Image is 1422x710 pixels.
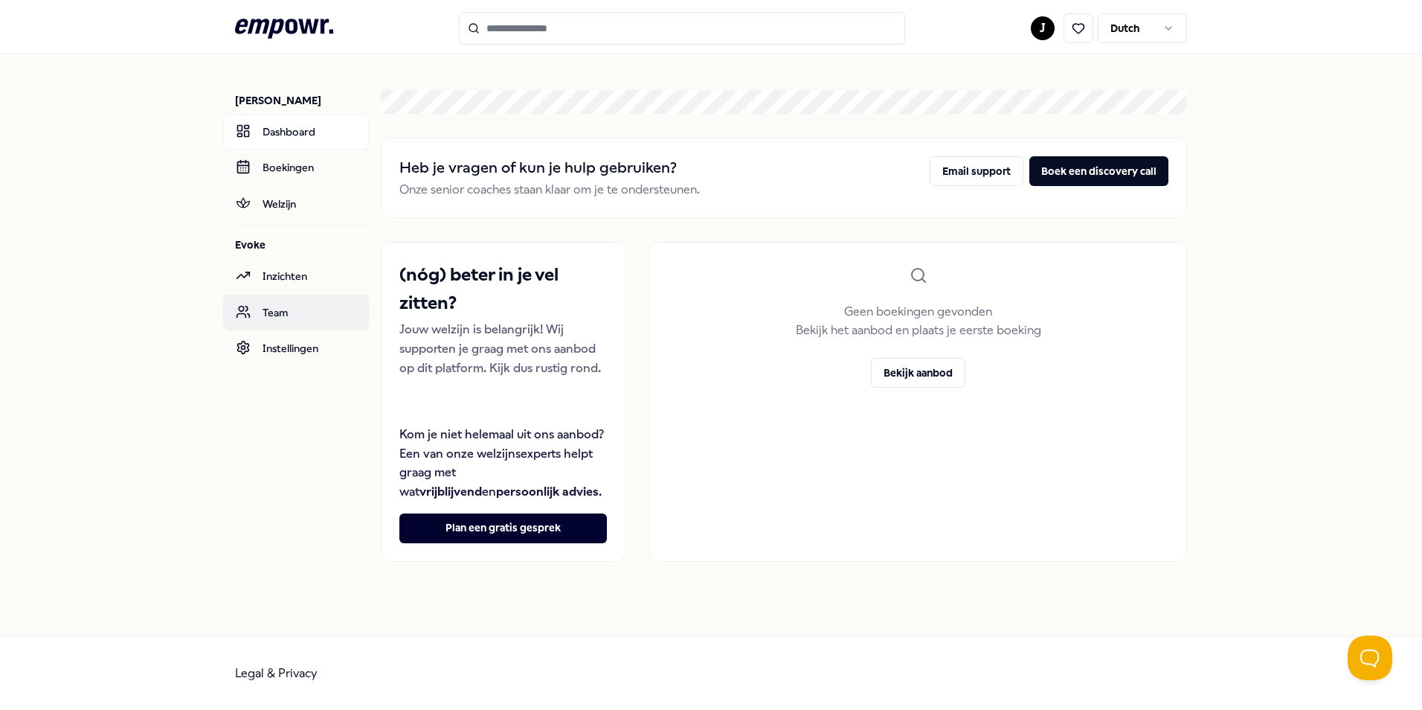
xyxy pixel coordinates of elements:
[399,320,607,377] p: Jouw welzijn is belangrijk! Wij supporten je graag met ons aanbod op dit platform. Kijk dus rusti...
[399,425,607,501] p: Kom je niet helemaal uit ons aanbod? Een van onze welzijnsexperts helpt graag met wat en .
[796,302,1041,340] p: Geen boekingen gevonden Bekijk het aanbod en plaats je eerste boeking
[399,156,700,180] h2: Heb je vragen of kun je hulp gebruiken?
[399,180,700,199] p: Onze senior coaches staan klaar om je te ondersteunen.
[1031,16,1055,40] button: J
[223,330,369,366] a: Instellingen
[223,186,369,222] a: Welzijn
[399,260,607,318] h2: (nóg) beter in je vel zitten?
[459,12,905,45] input: Search for products, categories or subcategories
[871,358,965,388] button: Bekijk aanbod
[223,295,369,330] a: Team
[930,156,1023,199] a: Email support
[1348,636,1392,680] iframe: Help Scout Beacon - Open
[419,484,482,499] strong: vrijblijvend
[930,156,1023,186] button: Email support
[235,237,369,252] p: Evoke
[235,93,369,108] p: [PERSON_NAME]
[223,150,369,185] a: Boekingen
[235,666,318,680] a: Legal & Privacy
[223,114,369,150] a: Dashboard
[223,258,369,294] a: Inzichten
[399,514,607,543] button: Plan een gratis gesprek
[496,484,599,499] strong: persoonlijk advies
[1029,156,1168,186] button: Boek een discovery call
